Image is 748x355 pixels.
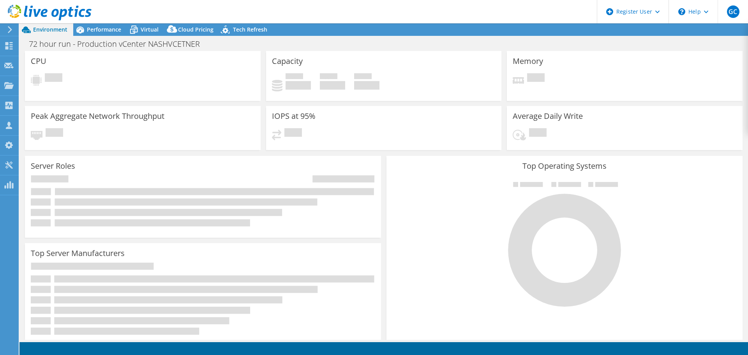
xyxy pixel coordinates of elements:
span: Free [320,73,337,81]
h4: 0 GiB [320,81,345,90]
span: Tech Refresh [233,26,267,33]
h3: Capacity [272,57,303,65]
h3: Top Server Manufacturers [31,249,125,258]
h3: Average Daily Write [513,112,583,120]
svg: \n [678,8,685,15]
span: Environment [33,26,67,33]
span: Pending [45,73,62,84]
span: Total [354,73,372,81]
span: Pending [529,128,547,139]
span: Used [286,73,303,81]
span: Pending [284,128,302,139]
h3: IOPS at 95% [272,112,316,120]
span: Pending [527,73,545,84]
h3: CPU [31,57,46,65]
span: GC [727,5,739,18]
span: Pending [46,128,63,139]
h3: Top Operating Systems [392,162,737,170]
h4: 0 GiB [286,81,311,90]
h3: Memory [513,57,543,65]
span: Virtual [141,26,159,33]
h3: Server Roles [31,162,75,170]
h3: Peak Aggregate Network Throughput [31,112,164,120]
span: Performance [87,26,121,33]
h4: 0 GiB [354,81,379,90]
h1: 72 hour run - Production vCenter NASHVCETNER [25,40,212,48]
span: Cloud Pricing [178,26,213,33]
